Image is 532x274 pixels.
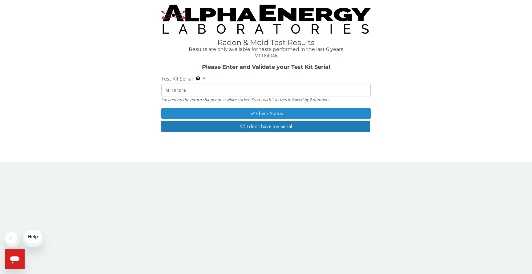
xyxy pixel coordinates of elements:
iframe: Message from company [23,230,43,247]
h4: Results are only available for tests performed in the last 6 years [161,47,370,52]
span: ML184046 [254,52,278,59]
button: I don't have my Serial [161,121,370,132]
h1: Radon & Mold Test Results [161,39,370,47]
iframe: Close message [5,231,20,247]
div: Located on the return shipper on a white sticker. Starts with 2 letters followed by 7 numbers. [161,97,370,102]
button: Check Status [161,108,370,119]
span: Test Kit Serial [161,75,193,82]
strong: Please Enter and Validate your Test Kit Serial [202,64,330,70]
img: TightCrop.jpg [161,5,370,34]
iframe: Button to launch messaging window [5,249,25,269]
